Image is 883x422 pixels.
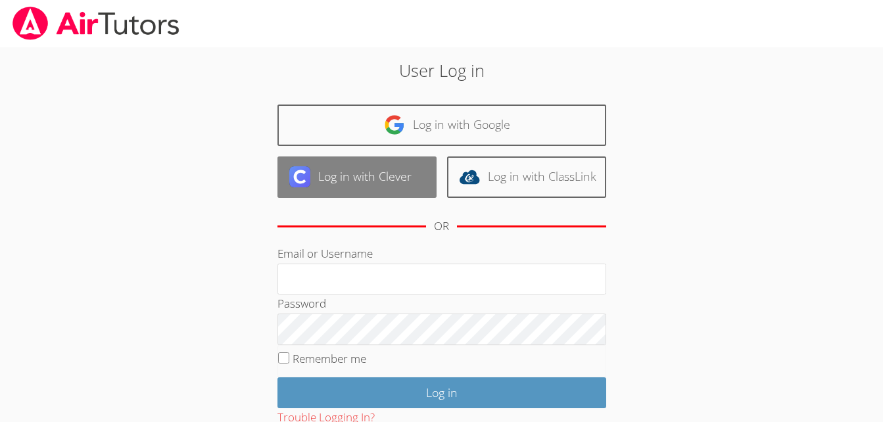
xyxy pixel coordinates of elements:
a: Log in with Clever [277,156,437,198]
img: airtutors_banner-c4298cdbf04f3fff15de1276eac7730deb9818008684d7c2e4769d2f7ddbe033.png [11,7,181,40]
img: classlink-logo-d6bb404cc1216ec64c9a2012d9dc4662098be43eaf13dc465df04b49fa7ab582.svg [459,166,480,187]
a: Log in with ClassLink [447,156,606,198]
img: clever-logo-6eab21bc6e7a338710f1a6ff85c0baf02591cd810cc4098c63d3a4b26e2feb20.svg [289,166,310,187]
h2: User Log in [203,58,680,83]
img: google-logo-50288ca7cdecda66e5e0955fdab243c47b7ad437acaf1139b6f446037453330a.svg [384,114,405,135]
label: Remember me [293,351,366,366]
a: Log in with Google [277,105,606,146]
label: Email or Username [277,246,373,261]
label: Password [277,296,326,311]
div: OR [434,217,449,236]
input: Log in [277,377,606,408]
